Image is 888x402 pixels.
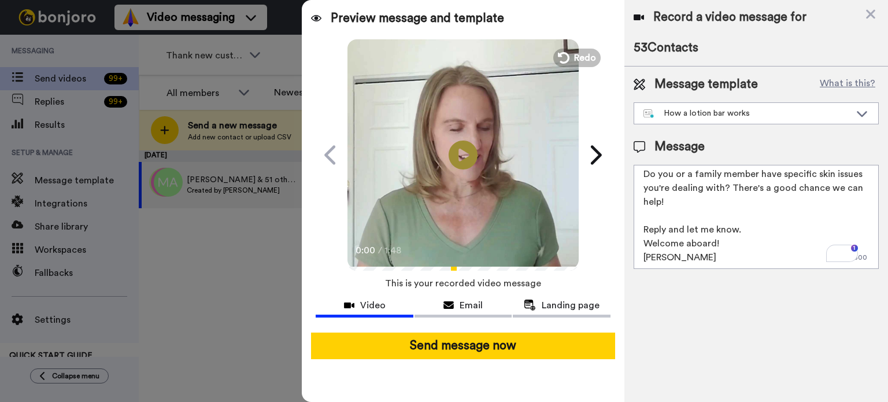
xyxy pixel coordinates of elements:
[30,30,127,39] div: Domain: [DOMAIN_NAME]
[643,108,850,119] div: How a lotion bar works
[32,19,57,28] div: v 4.0.25
[311,333,615,359] button: Send message now
[634,165,879,269] textarea: To enrich screen reader interactions, please activate Accessibility in Grammarly extension settings
[378,244,382,257] span: /
[360,298,386,312] span: Video
[542,298,600,312] span: Landing page
[18,19,28,28] img: logo_orange.svg
[44,68,103,76] div: Domain Overview
[18,30,28,39] img: website_grey.svg
[460,298,483,312] span: Email
[356,244,376,257] span: 0:00
[115,67,124,76] img: tab_keywords_by_traffic_grey.svg
[128,68,195,76] div: Keywords by Traffic
[385,271,541,296] span: This is your recorded video message
[31,67,40,76] img: tab_domain_overview_orange.svg
[654,138,705,156] span: Message
[643,109,654,119] img: nextgen-template.svg
[384,244,405,257] span: 1:48
[816,76,879,93] button: What is this?
[654,76,758,93] span: Message template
